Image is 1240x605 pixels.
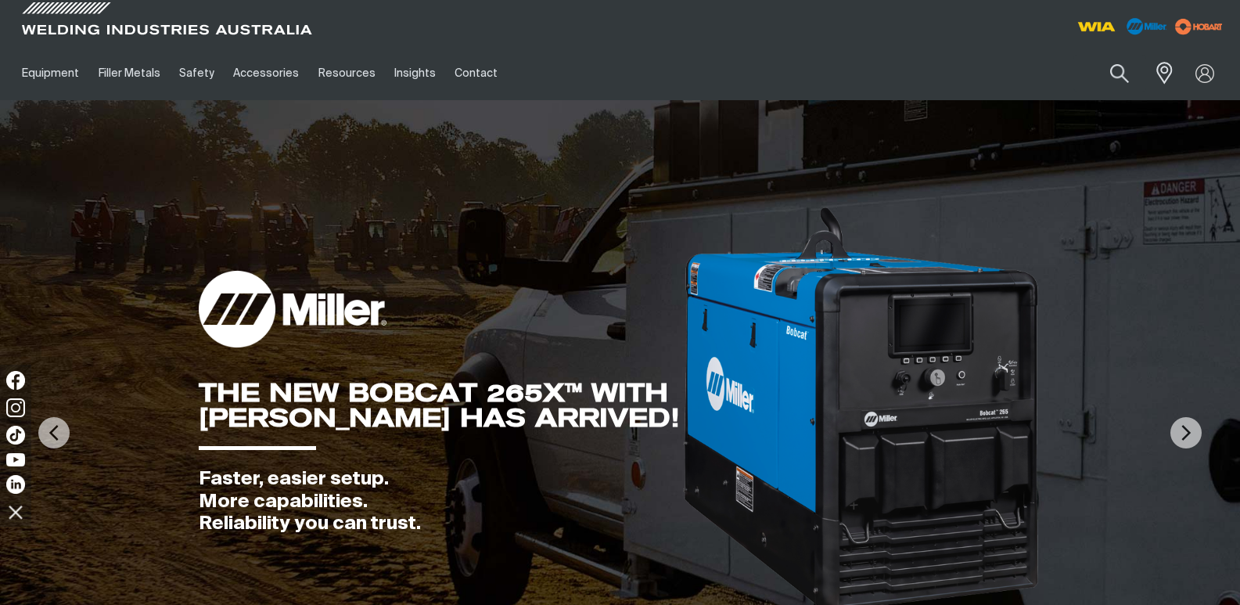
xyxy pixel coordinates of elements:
[1073,55,1146,92] input: Product name or item number...
[385,46,445,100] a: Insights
[2,499,29,525] img: hide socials
[88,46,169,100] a: Filler Metals
[224,46,308,100] a: Accessories
[6,398,25,417] img: Instagram
[170,46,224,100] a: Safety
[309,46,385,100] a: Resources
[1093,55,1146,92] button: Search products
[445,46,507,100] a: Contact
[38,417,70,448] img: PrevArrow
[6,453,25,466] img: YouTube
[6,475,25,494] img: LinkedIn
[6,426,25,445] img: TikTok
[199,380,682,430] div: THE NEW BOBCAT 265X™ WITH [PERSON_NAME] HAS ARRIVED!
[13,46,88,100] a: Equipment
[1170,15,1227,38] img: miller
[1170,417,1202,448] img: NextArrow
[6,371,25,390] img: Facebook
[13,46,924,100] nav: Main
[199,468,682,535] div: Faster, easier setup. More capabilities. Reliability you can trust.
